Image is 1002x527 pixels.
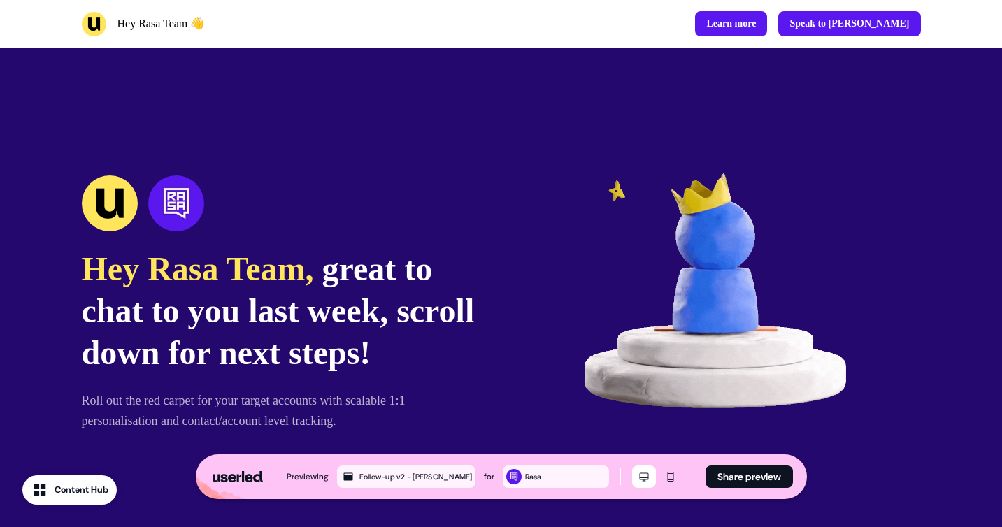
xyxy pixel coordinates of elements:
[695,11,767,36] a: Learn more
[359,470,473,483] div: Follow-up v2 - [PERSON_NAME]
[117,15,205,32] p: Hey Rasa Team 👋
[632,465,656,488] button: Desktop mode
[82,250,475,371] span: great to chat to you last week, scroll down for next steps!
[22,475,117,505] button: Content Hub
[55,483,108,497] div: Content Hub
[706,465,793,488] button: Share preview
[778,11,920,36] a: Speak to [PERSON_NAME]
[82,250,314,287] span: Hey Rasa Team,
[484,470,494,484] div: for
[287,470,329,484] div: Previewing
[82,394,406,428] span: Roll out the red carpet for your target accounts with scalable 1:1 personalisation and contact/ac...
[659,465,682,488] button: Mobile mode
[525,470,606,483] div: Rasa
